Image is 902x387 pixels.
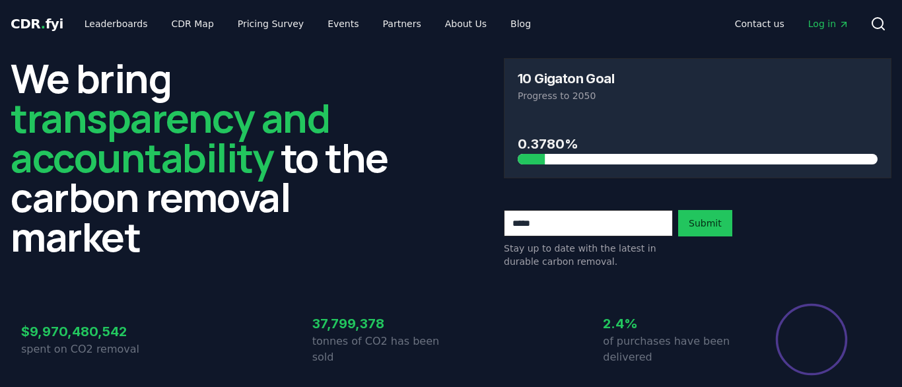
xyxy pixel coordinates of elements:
a: Contact us [724,12,795,36]
span: Log in [808,17,849,30]
div: Percentage of sales delivered [775,302,849,376]
h3: $9,970,480,542 [21,322,160,341]
a: About Us [434,12,497,36]
a: CDR.fyi [11,15,63,33]
button: Submit [678,210,732,236]
h2: We bring to the carbon removal market [11,58,398,256]
a: Leaderboards [74,12,158,36]
a: Pricing Survey [227,12,314,36]
a: Blog [500,12,541,36]
h3: 0.3780% [518,134,878,154]
p: spent on CO2 removal [21,341,160,357]
h3: 10 Gigaton Goal [518,72,614,85]
a: Events [317,12,369,36]
p: tonnes of CO2 has been sold [312,334,451,365]
nav: Main [724,12,860,36]
span: CDR fyi [11,16,63,32]
p: Stay up to date with the latest in durable carbon removal. [504,242,673,268]
a: CDR Map [161,12,225,36]
h3: 37,799,378 [312,314,451,334]
a: Partners [372,12,432,36]
p: Progress to 2050 [518,89,878,102]
a: Log in [798,12,860,36]
nav: Main [74,12,541,36]
span: . [41,16,46,32]
h3: 2.4% [603,314,742,334]
span: transparency and accountability [11,90,330,184]
p: of purchases have been delivered [603,334,742,365]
